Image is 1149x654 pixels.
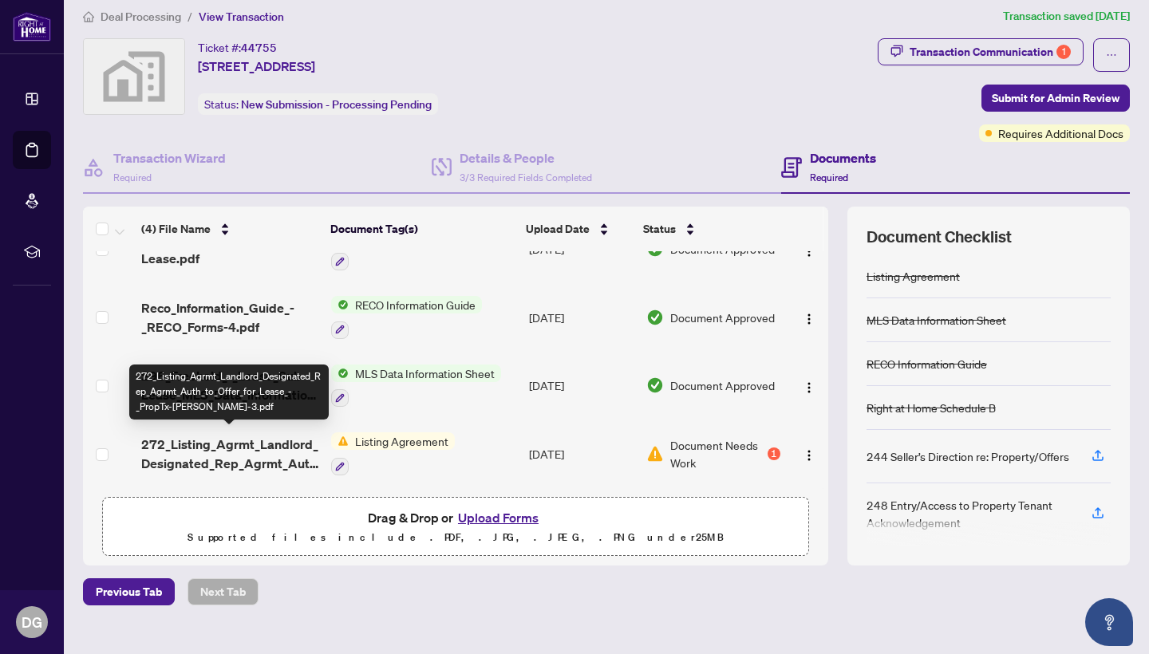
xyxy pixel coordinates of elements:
[241,97,432,112] span: New Submission - Processing Pending
[637,207,783,251] th: Status
[198,38,277,57] div: Ticket #:
[188,7,192,26] li: /
[867,447,1069,465] div: 244 Seller’s Direction re: Property/Offers
[113,528,799,547] p: Supported files include .PDF, .JPG, .JPEG, .PNG under 25 MB
[84,39,184,114] img: svg%3e
[1085,598,1133,646] button: Open asap
[198,93,438,115] div: Status:
[796,441,822,467] button: Logo
[331,364,501,408] button: Status IconMLS Data Information Sheet
[910,39,1071,65] div: Transaction Communication
[981,85,1130,112] button: Submit for Admin Review
[768,447,780,460] div: 1
[331,364,349,382] img: Status Icon
[141,220,211,238] span: (4) File Name
[331,296,349,313] img: Status Icon
[324,207,520,251] th: Document Tag(s)
[13,12,51,41] img: logo
[523,283,640,352] td: [DATE]
[349,364,501,382] span: MLS Data Information Sheet
[103,498,808,557] span: Drag & Drop orUpload FormsSupported files include .PDF, .JPG, .JPEG, .PNG under25MB
[643,220,676,238] span: Status
[670,436,764,471] span: Document Needs Work
[867,355,987,372] div: RECO Information Guide
[22,611,42,633] span: DG
[796,372,822,398] button: Logo
[670,309,775,326] span: Document Approved
[349,432,455,450] span: Listing Agreement
[867,496,1072,531] div: 248 Entry/Access to Property Tenant Acknowledgement
[810,171,848,183] span: Required
[523,420,640,488] td: [DATE]
[113,171,152,183] span: Required
[526,220,590,238] span: Upload Date
[519,207,636,251] th: Upload Date
[349,296,482,313] span: RECO Information Guide
[867,267,960,285] div: Listing Agreement
[867,399,996,416] div: Right at Home Schedule B
[83,578,175,605] button: Previous Tab
[867,226,1012,248] span: Document Checklist
[523,352,640,420] td: [DATE]
[141,298,318,337] span: Reco_Information_Guide_-_RECO_Forms-4.pdf
[199,10,284,24] span: View Transaction
[331,432,349,450] img: Status Icon
[460,171,592,183] span: 3/3 Required Fields Completed
[867,311,1006,329] div: MLS Data Information Sheet
[113,148,226,167] h4: Transaction Wizard
[803,245,815,258] img: Logo
[803,381,815,394] img: Logo
[1003,7,1130,26] article: Transaction saved [DATE]
[992,85,1119,111] span: Submit for Admin Review
[803,449,815,462] img: Logo
[646,445,664,463] img: Document Status
[96,579,162,605] span: Previous Tab
[331,296,482,339] button: Status IconRECO Information Guide
[101,10,181,24] span: Deal Processing
[135,207,324,251] th: (4) File Name
[998,124,1123,142] span: Requires Additional Docs
[796,305,822,330] button: Logo
[646,376,664,394] img: Document Status
[460,148,592,167] h4: Details & People
[141,435,318,473] span: 272_Listing_Agrmt_Landlord_Designated_Rep_Agrmt_Auth_to_Offer_for_Lease_-_PropTx-[PERSON_NAME]-3.pdf
[1106,49,1117,61] span: ellipsis
[129,364,329,420] div: 272_Listing_Agrmt_Landlord_Designated_Rep_Agrmt_Auth_to_Offer_for_Lease_-_PropTx-[PERSON_NAME]-3.pdf
[453,507,543,528] button: Upload Forms
[331,432,455,475] button: Status IconListing Agreement
[1056,45,1071,59] div: 1
[198,57,315,76] span: [STREET_ADDRESS]
[188,578,259,605] button: Next Tab
[368,507,543,528] span: Drag & Drop or
[670,376,775,394] span: Document Approved
[810,148,876,167] h4: Documents
[878,38,1084,65] button: Transaction Communication1
[83,11,94,22] span: home
[646,309,664,326] img: Document Status
[241,41,277,55] span: 44755
[803,313,815,325] img: Logo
